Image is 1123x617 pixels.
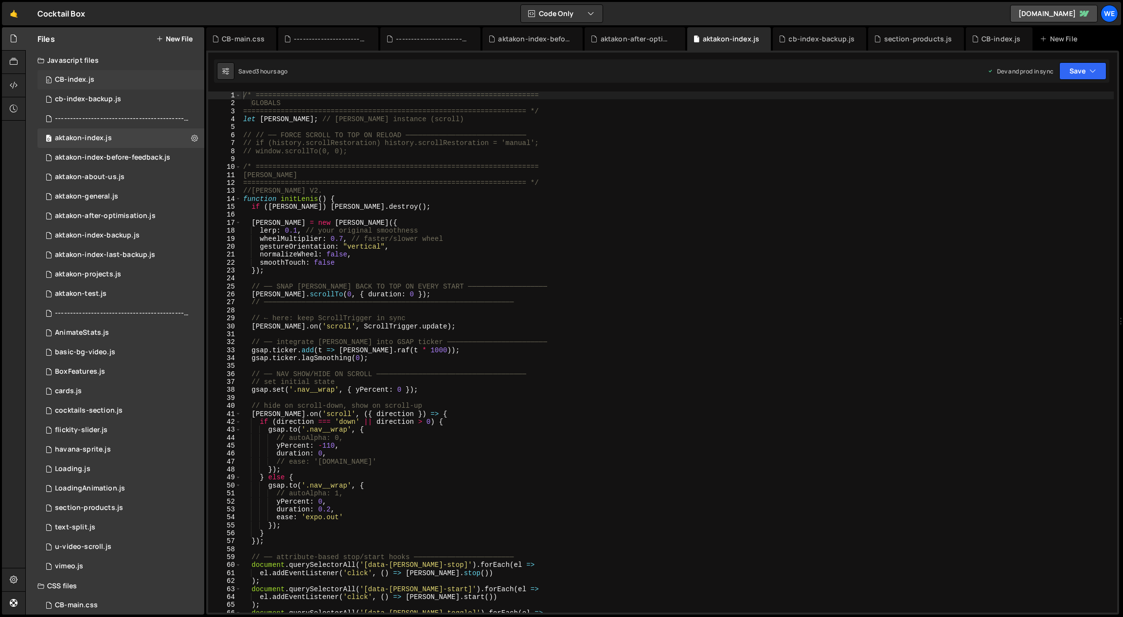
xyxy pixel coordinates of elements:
[37,362,204,381] div: 12094/30497.js
[37,226,204,245] div: 12094/44174.js
[37,381,204,401] div: 12094/34793.js
[208,259,241,267] div: 22
[208,513,241,521] div: 54
[208,378,241,386] div: 37
[208,243,241,251] div: 20
[208,219,241,227] div: 17
[703,34,760,44] div: aktakon-index.js
[37,109,208,128] div: 12094/46984.js
[208,442,241,450] div: 45
[37,167,204,187] div: 12094/44521.js
[238,67,288,75] div: Saved
[256,67,288,75] div: 3 hours ago
[208,418,241,426] div: 42
[37,284,204,304] div: 12094/45381.js
[601,34,674,44] div: aktakon-after-optimisation.js
[208,450,241,457] div: 46
[208,195,241,203] div: 14
[208,108,241,115] div: 3
[208,529,241,537] div: 56
[55,75,94,84] div: CB-index.js
[789,34,855,44] div: cb-index-backup.js
[1040,34,1081,44] div: New File
[55,212,156,220] div: aktakon-after-optimisation.js
[1059,62,1106,80] button: Save
[208,362,241,370] div: 35
[208,290,241,298] div: 26
[208,569,241,577] div: 61
[2,2,26,25] a: 🤙
[208,553,241,561] div: 59
[1010,5,1098,22] a: [DOMAIN_NAME]
[208,283,241,290] div: 25
[498,34,571,44] div: aktakon-index-before-feedback.js
[37,596,204,615] div: 12094/46487.css
[208,323,241,330] div: 30
[55,290,107,298] div: aktakon-test.js
[396,34,469,44] div: ----------------------------------------------------------------.js
[37,187,204,206] div: 12094/45380.js
[37,245,204,265] div: 12094/44999.js
[987,67,1053,75] div: Dev and prod in sync
[208,187,241,195] div: 13
[37,148,204,167] div: 12094/46983.js
[208,298,241,306] div: 27
[156,35,193,43] button: New File
[55,270,121,279] div: aktakon-projects.js
[55,328,109,337] div: AnimateStats.js
[208,410,241,418] div: 41
[46,135,52,143] span: 0
[208,211,241,218] div: 16
[208,498,241,506] div: 52
[208,99,241,107] div: 2
[981,34,1021,44] div: CB-index.js
[46,77,52,85] span: 0
[208,506,241,513] div: 53
[208,123,241,131] div: 5
[37,518,204,537] div: 12094/41439.js
[37,34,55,44] h2: Files
[37,498,204,518] div: 12094/36059.js
[55,406,123,415] div: cocktails-section.js
[37,265,204,284] div: 12094/44389.js
[294,34,367,44] div: ----------------------------------------------------------------------------------------.js
[55,153,170,162] div: aktakon-index-before-feedback.js
[208,601,241,609] div: 65
[208,561,241,569] div: 60
[26,576,204,596] div: CSS files
[208,267,241,274] div: 23
[208,490,241,497] div: 51
[37,440,204,459] div: 12094/36679.js
[37,420,204,440] div: 12094/35474.js
[208,147,241,155] div: 8
[208,394,241,402] div: 39
[37,206,204,226] div: 12094/46147.js
[37,343,204,362] div: 12094/36058.js
[55,562,83,571] div: vimeo.js
[55,134,112,143] div: aktakon-index.js
[208,346,241,354] div: 33
[37,323,204,343] div: 12094/30498.js
[37,70,204,90] div: 12094/46486.js
[208,139,241,147] div: 7
[55,543,111,551] div: u-video-scroll.js
[55,504,123,512] div: section-products.js
[55,114,189,123] div: ----------------------------------------------------------------.js
[208,155,241,163] div: 9
[208,545,241,553] div: 58
[37,90,204,109] div: 12094/46847.js
[37,304,208,323] div: 12094/46985.js
[208,330,241,338] div: 31
[208,179,241,187] div: 12
[208,577,241,585] div: 62
[55,95,121,104] div: cb-index-backup.js
[208,370,241,378] div: 36
[208,466,241,473] div: 48
[55,231,140,240] div: aktakon-index-backup.js
[55,387,82,396] div: cards.js
[55,426,107,435] div: flickity-slider.js
[208,386,241,394] div: 38
[208,171,241,179] div: 11
[55,251,155,259] div: aktakon-index-last-backup.js
[208,537,241,545] div: 57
